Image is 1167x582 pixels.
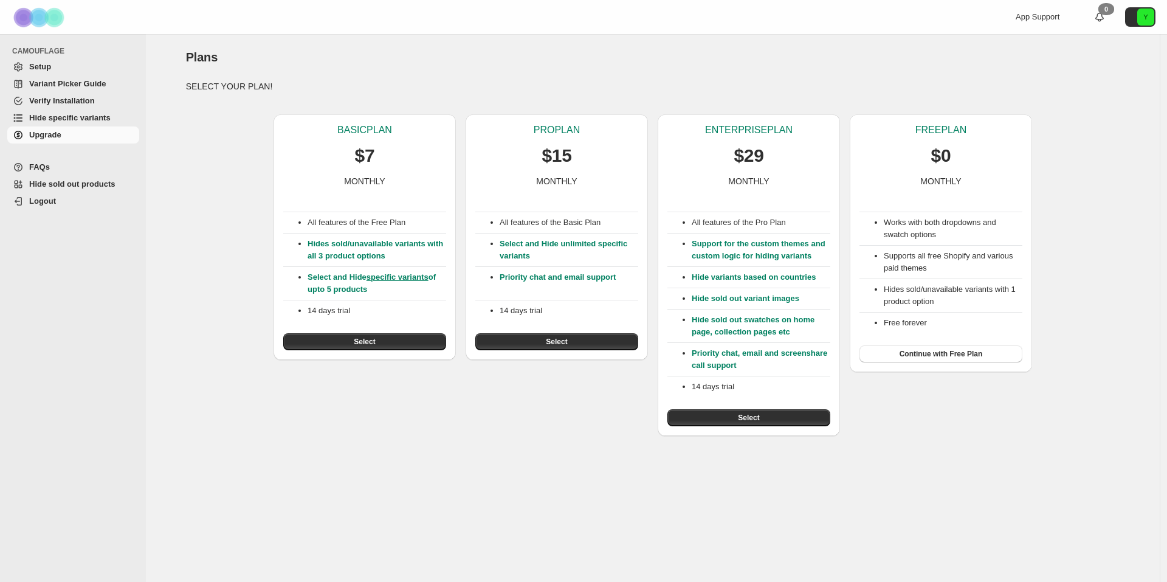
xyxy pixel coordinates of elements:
span: Upgrade [29,130,61,139]
a: Setup [7,58,139,75]
li: Free forever [884,317,1022,329]
p: Hide sold out variant images [692,293,830,305]
button: Continue with Free Plan [859,345,1022,362]
p: $0 [931,144,951,168]
p: Support for the custom themes and custom logic for hiding variants [692,238,830,262]
p: MONTHLY [344,175,385,187]
span: Select [546,337,567,347]
a: Hide specific variants [7,109,139,126]
a: specific variants [367,272,429,282]
p: MONTHLY [920,175,961,187]
p: PRO PLAN [534,124,580,136]
span: Continue with Free Plan [900,349,983,359]
div: 0 [1098,3,1114,15]
a: Variant Picker Guide [7,75,139,92]
li: Works with both dropdowns and swatch options [884,217,1022,241]
li: Hides sold/unavailable variants with 1 product option [884,283,1022,308]
span: FAQs [29,162,50,171]
button: Avatar with initials Y [1125,7,1155,27]
p: 14 days trial [308,305,446,317]
p: $29 [734,144,763,168]
span: Select [738,413,759,423]
p: Priority chat, email and screenshare call support [692,347,830,372]
span: CAMOUFLAGE [12,46,140,56]
p: All features of the Free Plan [308,217,446,229]
a: FAQs [7,159,139,176]
button: Select [667,409,830,426]
a: Hide sold out products [7,176,139,193]
span: Setup [29,62,51,71]
img: Camouflage [10,1,71,34]
p: SELECT YOUR PLAN! [186,80,1120,92]
p: $15 [542,144,571,168]
a: 0 [1093,11,1106,23]
span: Hide specific variants [29,113,111,122]
li: Supports all free Shopify and various paid themes [884,250,1022,274]
p: 14 days trial [500,305,638,317]
span: Hide sold out products [29,179,115,189]
button: Select [475,333,638,350]
span: App Support [1016,12,1059,21]
p: All features of the Pro Plan [692,217,830,229]
span: Avatar with initials Y [1137,9,1154,26]
span: Logout [29,196,56,206]
a: Logout [7,193,139,210]
p: FREE PLAN [915,124,966,136]
p: Priority chat and email support [500,271,638,296]
a: Verify Installation [7,92,139,109]
p: MONTHLY [728,175,769,187]
span: Select [354,337,375,347]
p: All features of the Basic Plan [500,217,638,229]
a: Upgrade [7,126,139,144]
p: ENTERPRISE PLAN [705,124,793,136]
p: Hide sold out swatches on home page, collection pages etc [692,314,830,338]
p: Select and Hide of upto 5 products [308,271,446,296]
text: Y [1143,13,1148,21]
p: Hides sold/unavailable variants with all 3 product options [308,238,446,262]
span: Variant Picker Guide [29,79,106,88]
span: Plans [186,50,218,64]
span: Verify Installation [29,96,95,105]
p: 14 days trial [692,381,830,393]
p: BASIC PLAN [337,124,392,136]
p: Select and Hide unlimited specific variants [500,238,638,262]
p: MONTHLY [536,175,577,187]
p: Hide variants based on countries [692,271,830,283]
p: $7 [355,144,375,168]
button: Select [283,333,446,350]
